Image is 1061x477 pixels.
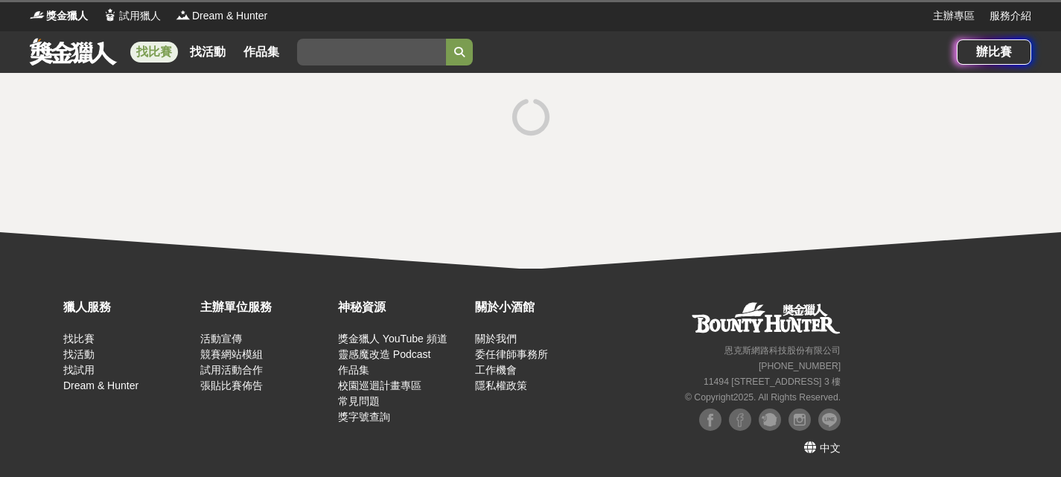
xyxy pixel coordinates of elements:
a: 主辦專區 [933,8,975,24]
div: 主辦單位服務 [200,298,330,316]
a: Logo試用獵人 [103,8,161,24]
span: 獎金獵人 [46,8,88,24]
img: Facebook [729,409,751,431]
span: 試用獵人 [119,8,161,24]
a: 獎金獵人 YouTube 頻道 [338,333,447,345]
a: 隱私權政策 [475,380,527,391]
img: Plurk [759,409,781,431]
img: Facebook [699,409,721,431]
a: 活動宣傳 [200,333,242,345]
div: 關於小酒館 [475,298,605,316]
a: 靈感魔改造 Podcast [338,348,430,360]
div: 獵人服務 [63,298,193,316]
a: 工作機會 [475,364,517,376]
img: Logo [176,7,191,22]
a: 常見問題 [338,395,380,407]
span: 中文 [820,442,841,454]
a: Dream & Hunter [63,380,138,391]
small: 11494 [STREET_ADDRESS] 3 樓 [704,377,841,387]
a: 服務介紹 [990,8,1031,24]
a: 找試用 [63,364,95,376]
a: 找活動 [63,348,95,360]
small: 恩克斯網路科技股份有限公司 [724,345,841,356]
span: Dream & Hunter [192,8,267,24]
a: 找比賽 [63,333,95,345]
a: 試用活動合作 [200,364,263,376]
small: © Copyright 2025 . All Rights Reserved. [685,392,841,403]
img: Instagram [788,409,811,431]
a: 找比賽 [130,42,178,63]
a: 獎字號查詢 [338,411,390,423]
a: 找活動 [184,42,232,63]
img: Logo [103,7,118,22]
a: LogoDream & Hunter [176,8,267,24]
div: 神秘資源 [338,298,468,316]
a: 競賽網站模組 [200,348,263,360]
a: 張貼比賽佈告 [200,380,263,391]
small: [PHONE_NUMBER] [759,361,841,371]
a: 辦比賽 [957,39,1031,65]
a: 校園巡迴計畫專區 [338,380,421,391]
a: 關於我們 [475,333,517,345]
img: Logo [30,7,45,22]
a: 作品集 [338,364,369,376]
a: Logo獎金獵人 [30,8,88,24]
img: LINE [818,409,841,431]
a: 委任律師事務所 [475,348,548,360]
a: 作品集 [238,42,285,63]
